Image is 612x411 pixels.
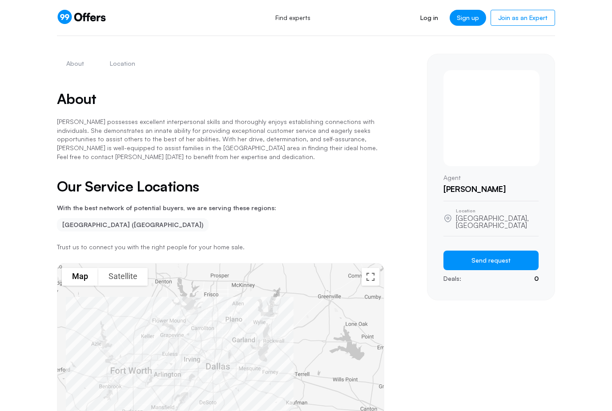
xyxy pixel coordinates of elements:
[266,8,320,28] a: Find experts
[57,54,93,73] button: About
[456,215,539,229] p: [GEOGRAPHIC_DATA], [GEOGRAPHIC_DATA]
[491,10,555,26] a: Join as an Expert
[450,10,486,26] a: Sign up
[57,117,384,161] p: [PERSON_NAME] possesses excellent interpersonal skills and thoroughly enjoys establishing connect...
[443,251,539,270] button: Send request
[98,268,148,286] button: Show satellite imagery
[57,242,384,252] p: Trust us to connect you with the right people for your home sale.
[456,208,539,213] p: Location
[101,54,145,73] button: Location
[57,205,384,211] p: With the best network of potential buyers, we are serving these regions:
[443,173,539,182] p: Agent
[534,274,539,283] p: 0
[413,10,445,26] a: Log in
[57,179,384,194] h2: Our Service Locations
[57,91,384,107] h2: About
[443,184,539,194] h1: [PERSON_NAME]
[443,274,461,283] p: Deals:
[62,268,98,286] button: Show street map
[443,70,540,166] img: null null
[362,268,379,286] button: Toggle fullscreen view
[57,218,209,231] li: [GEOGRAPHIC_DATA] ([GEOGRAPHIC_DATA])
